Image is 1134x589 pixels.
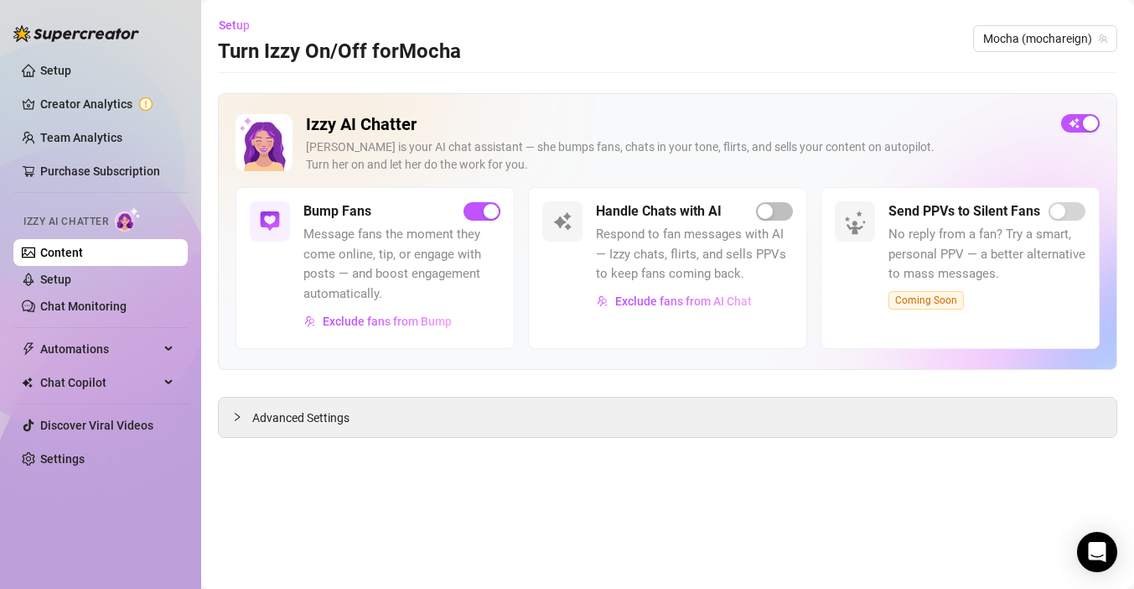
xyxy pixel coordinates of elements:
[219,18,250,32] span: Setup
[40,64,71,77] a: Setup
[1098,34,1108,44] span: team
[40,164,160,178] a: Purchase Subscription
[40,91,174,117] a: Creator Analytics exclamation-circle
[306,138,1048,174] div: [PERSON_NAME] is your AI chat assistant — she bumps fans, chats in your tone, flirts, and sells y...
[232,412,242,422] span: collapsed
[597,295,608,307] img: svg%3e
[218,12,263,39] button: Setup
[596,201,722,222] h5: Handle Chats with AI
[40,369,159,396] span: Chat Copilot
[615,294,752,308] span: Exclude fans from AI Chat
[40,273,71,286] a: Setup
[252,409,350,427] span: Advanced Settings
[40,246,83,259] a: Content
[40,131,122,144] a: Team Analytics
[1077,532,1117,572] div: Open Intercom Messenger
[844,211,871,237] img: silent-fans-ppv-o-N6Mmdf.svg
[40,419,153,432] a: Discover Viral Videos
[115,207,141,232] img: AI Chatter
[23,214,108,230] span: Izzy AI Chatter
[40,336,159,362] span: Automations
[236,114,293,171] img: Izzy AI Chatter
[303,308,453,335] button: Exclude fans from Bump
[552,211,572,232] img: svg%3e
[303,225,500,304] span: Message fans the moment they come online, tip, or engage with posts — and boost engagement automa...
[304,315,316,327] img: svg%3e
[323,315,452,328] span: Exclude fans from Bump
[40,300,127,313] a: Chat Monitoring
[888,201,1040,222] h5: Send PPVs to Silent Fans
[260,211,280,232] img: svg%3e
[888,291,964,310] span: Coming Soon
[306,114,1048,135] h2: Izzy AI Chatter
[22,377,33,388] img: Chat Copilot
[218,39,461,65] h3: Turn Izzy On/Off for Mocha
[303,201,371,222] h5: Bump Fans
[40,452,85,466] a: Settings
[983,26,1107,51] span: Mocha (mochareign)
[22,342,35,356] span: thunderbolt
[232,408,252,426] div: collapsed
[596,288,753,315] button: Exclude fans from AI Chat
[13,25,139,42] img: logo-BBDzfeDw.svg
[888,225,1085,284] span: No reply from a fan? Try a smart, personal PPV — a better alternative to mass messages.
[596,225,793,284] span: Respond to fan messages with AI — Izzy chats, flirts, and sells PPVs to keep fans coming back.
